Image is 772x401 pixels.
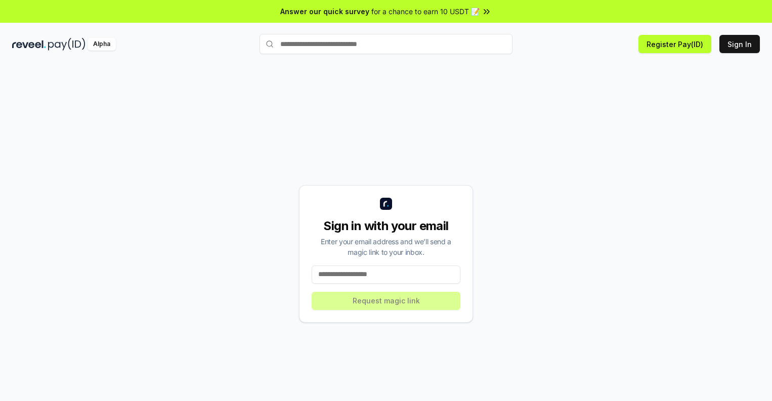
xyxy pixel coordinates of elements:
img: pay_id [48,38,85,51]
div: Enter your email address and we’ll send a magic link to your inbox. [312,236,460,257]
img: logo_small [380,198,392,210]
span: Answer our quick survey [280,6,369,17]
span: for a chance to earn 10 USDT 📝 [371,6,480,17]
div: Sign in with your email [312,218,460,234]
img: reveel_dark [12,38,46,51]
div: Alpha [88,38,116,51]
button: Register Pay(ID) [638,35,711,53]
button: Sign In [719,35,760,53]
